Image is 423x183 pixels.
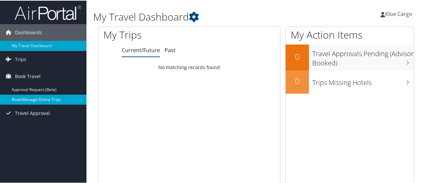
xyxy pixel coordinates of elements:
[165,46,176,53] a: Past
[286,75,309,86] h2: 0
[15,4,81,20] img: airportal-logo.png
[15,104,50,121] span: Travel Approval
[93,9,310,23] h1: My Travel Dashboard
[15,50,26,67] span: Trips
[312,74,414,87] h3: Trips Missing Hotels
[312,45,414,67] h3: Travel Approvals Pending (Advisor Booked)
[286,44,414,69] a: 0Travel Approvals Pending (Advisor Booked)
[98,61,280,73] td: No matching records found
[103,27,199,41] h1: My Trips
[15,67,41,84] span: Book Travel
[122,46,160,53] a: Current/Future
[286,50,309,62] h2: 0
[286,70,414,93] a: 0Trips Missing Hotels
[15,24,42,40] span: Dashboards
[286,27,414,41] h1: My Action Items
[380,3,419,23] a: Kloe Cargo
[385,10,412,17] span: Kloe Cargo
